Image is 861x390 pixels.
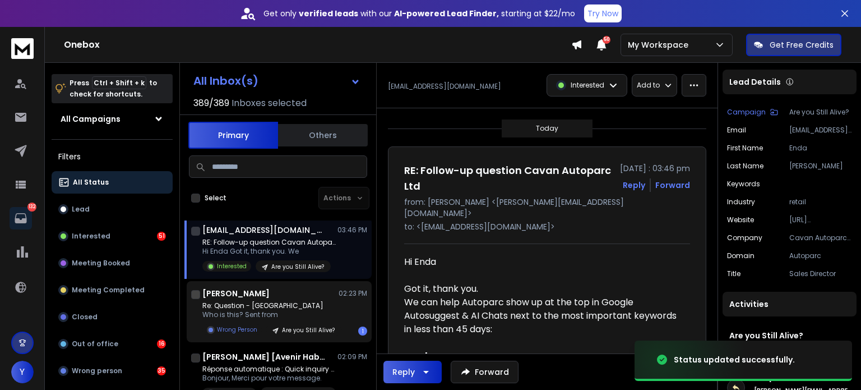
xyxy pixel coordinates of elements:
[202,288,270,299] h1: [PERSON_NAME]
[727,251,754,260] p: Domain
[358,327,367,336] div: 1
[789,108,852,117] p: Are you Still Alive?
[729,330,850,341] h1: Are you Still Alive?
[202,351,326,363] h1: [PERSON_NAME] [Avenir Habitat]
[27,203,36,212] p: 132
[52,306,173,328] button: Closed
[727,126,746,135] p: Email
[64,38,571,52] h1: Onebox
[727,162,763,171] p: Last Name
[11,361,34,383] button: Y
[72,339,118,348] p: Out of office
[383,361,442,383] button: Reply
[746,34,841,56] button: Get Free Credits
[674,354,795,365] div: Status updated successfully.
[52,360,173,382] button: Wrong person35
[193,97,229,110] span: 389 / 389
[620,163,690,174] p: [DATE] : 03:46 pm
[723,292,857,316] div: Activities
[72,313,98,322] p: Closed
[727,215,754,224] p: Website
[451,361,519,383] button: Forward
[52,108,173,130] button: All Campaigns
[72,232,110,241] p: Interested
[628,39,693,51] p: My Workspace
[202,301,337,310] p: Re: Question - [GEOGRAPHIC_DATA]
[184,70,369,92] button: All Inbox(s)
[587,8,618,19] p: Try Now
[603,36,610,44] span: 50
[217,262,247,270] p: Interested
[72,366,122,375] p: Wrong person
[339,289,367,298] p: 02:23 PM
[789,162,852,171] p: [PERSON_NAME]
[193,75,258,86] h1: All Inbox(s)
[394,8,499,19] strong: AI-powered Lead Finder,
[337,226,367,235] p: 03:46 PM
[299,8,358,19] strong: verified leads
[789,144,852,153] p: Enda
[789,215,852,224] p: [URL][DOMAIN_NAME]
[727,108,766,117] p: Campaign
[202,374,337,383] p: Bonjour, Merci pour votre message.
[789,233,852,242] p: Cavan Autoparc Ltd
[584,4,622,22] button: Try Now
[157,339,166,348] div: 16
[392,366,415,378] div: Reply
[404,221,690,232] p: to: <[EMAIL_ADDRESS][DOMAIN_NAME]>
[770,39,834,51] p: Get Free Credits
[404,163,613,194] h1: RE: Follow-up question Cavan Autoparc Ltd
[729,76,781,88] p: Lead Details
[52,149,173,164] h3: Filters
[202,224,326,236] h1: [EMAIL_ADDRESS][DOMAIN_NAME]
[727,198,755,207] p: Industry
[205,194,226,203] label: Select
[202,365,337,374] p: Réponse automatique : Quick inquiry Avenir
[70,77,157,100] p: Press to check for shortcuts.
[52,279,173,301] button: Meeting Completed
[52,198,173,221] button: Lead
[52,171,173,194] button: All Status
[727,269,740,278] p: Title
[188,122,278,149] button: Primary
[404,350,451,363] b: used cars
[388,82,501,91] p: [EMAIL_ADDRESS][DOMAIN_NAME]
[73,178,109,187] p: All Status
[72,259,130,268] p: Meeting Booked
[282,326,335,334] p: Are you Still Alive?
[404,196,690,219] p: from: [PERSON_NAME] <[PERSON_NAME][EMAIL_ADDRESS][DOMAIN_NAME]>
[11,38,34,59] img: logo
[271,263,324,271] p: Are you Still Alive?
[789,269,852,278] p: Sales Director
[202,310,337,319] p: Who is this? Sent from
[637,81,660,90] p: Add to
[52,225,173,247] button: Interested51
[789,198,852,207] p: retail
[727,180,760,189] p: Keywords
[789,126,852,135] p: [EMAIL_ADDRESS][DOMAIN_NAME]
[571,81,604,90] p: Interested
[789,251,852,260] p: Autoparc
[727,233,762,242] p: Company
[92,76,146,89] span: Ctrl + Shift + k
[202,247,337,256] p: Hi Enda Got it, thank you. We
[217,325,257,334] p: Wrong Person
[72,286,145,295] p: Meeting Completed
[623,180,645,191] button: Reply
[263,8,575,19] p: Get only with our starting at $22/mo
[10,207,32,230] a: 132
[52,333,173,355] button: Out of office16
[202,238,337,247] p: RE: Follow-up question Cavan Autoparc
[157,232,166,241] div: 51
[337,352,367,361] p: 02:09 PM
[655,180,690,191] div: Forward
[536,124,558,133] p: Today
[72,205,90,214] p: Lead
[157,366,166,375] div: 35
[232,97,307,110] h3: Inboxes selected
[727,108,778,117] button: Campaign
[61,113,121,125] h1: All Campaigns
